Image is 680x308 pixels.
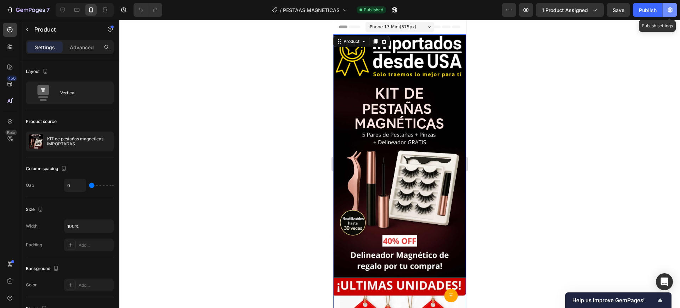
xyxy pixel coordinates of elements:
[46,6,50,14] p: 7
[60,85,103,101] div: Vertical
[572,297,656,304] span: Help us improve GemPages!
[26,242,42,248] div: Padding
[613,7,624,13] span: Save
[29,134,43,149] img: product feature img
[134,3,162,17] div: Undo/Redo
[26,164,68,174] div: Column spacing
[79,282,112,289] div: Add...
[47,136,110,146] p: KIT de pestañas magneticas IMPORTADAS
[639,6,657,14] div: Publish
[26,223,38,229] div: Width
[26,182,34,189] div: Gap
[656,273,673,290] div: Open Intercom Messenger
[26,67,50,77] div: Layout
[64,179,86,192] input: Auto
[64,220,113,233] input: Auto
[26,282,37,288] div: Color
[26,205,45,214] div: Size
[542,6,588,14] span: 1 product assigned
[364,7,383,13] span: Published
[633,3,663,17] button: Publish
[70,44,94,51] p: Advanced
[26,118,57,125] div: Product source
[35,44,55,51] p: Settings
[79,242,112,248] div: Add...
[283,6,340,14] span: PESTAAS MAGNETICAS
[536,3,604,17] button: 1 product assigned
[7,75,17,81] div: 450
[5,130,17,135] div: Beta
[333,20,466,308] iframe: To enrich screen reader interactions, please activate Accessibility in Grammarly extension settings
[572,296,664,304] button: Show survey - Help us improve GemPages!
[3,3,53,17] button: 7
[34,25,95,34] p: Product
[26,264,60,274] div: Background
[607,3,630,17] button: Save
[280,6,282,14] span: /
